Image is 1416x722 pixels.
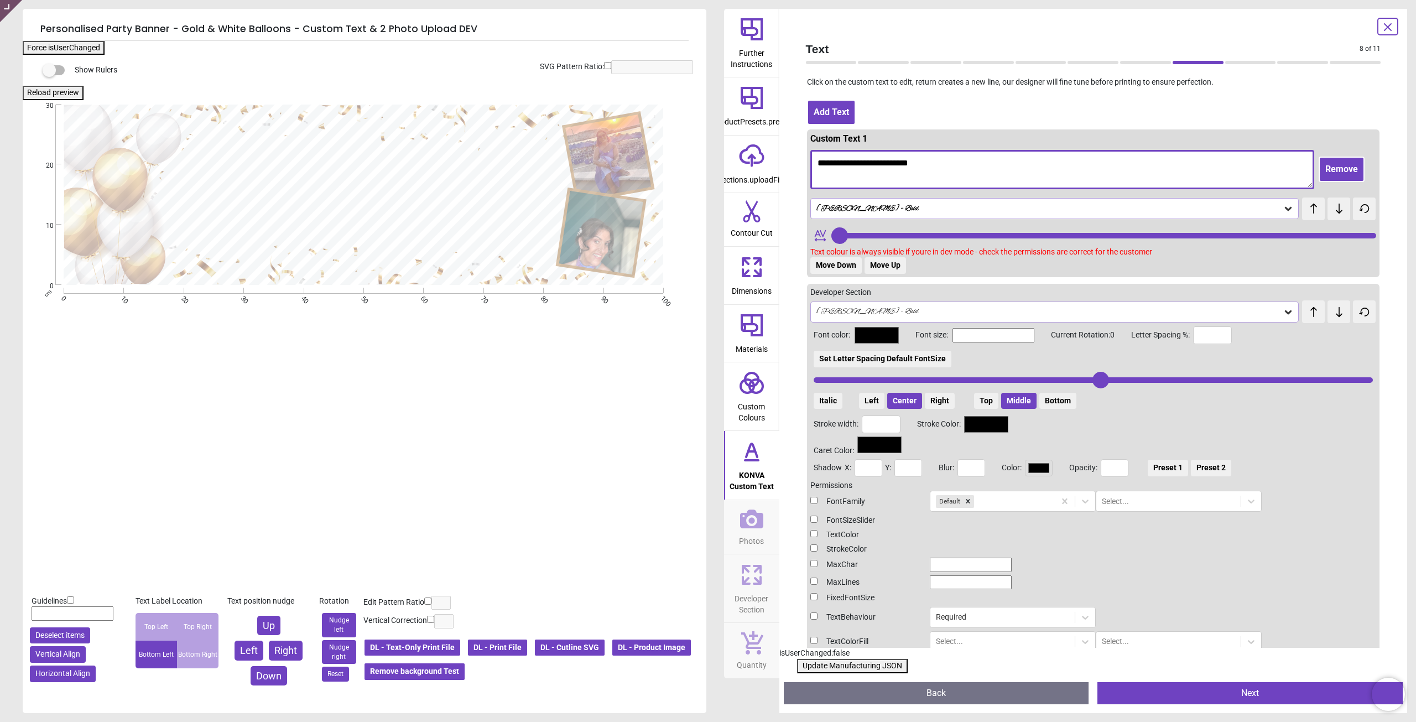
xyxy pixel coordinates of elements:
[363,638,461,657] button: DL - Text-Only Print File
[815,307,1283,316] div: [PERSON_NAME] - Bold
[814,459,1373,477] div: X: Y: Blur: Color: Opacity:
[540,61,604,72] label: SVG Pattern Ratio:
[227,596,310,607] div: Text position nudge
[1191,460,1231,476] button: Preset 2
[363,597,424,608] label: Edit Pattern Ratio
[724,554,779,622] button: Developer Section
[724,77,779,135] button: productPresets.preset
[467,638,528,657] button: DL - Print File
[534,638,606,657] button: DL - Cutline SVG
[1001,393,1037,409] button: Middle
[814,415,1373,433] div: Stroke width: Stroke Color:
[810,559,921,570] div: MaxChar
[257,616,280,635] button: Up
[23,41,105,55] button: Force isUserChanged
[737,655,767,671] span: Quantity
[177,641,218,668] div: Bottom Right
[814,393,842,409] button: Italic
[136,596,218,607] div: Text Label Location
[725,43,778,70] span: Further Instructions
[814,437,1373,456] div: Caret Color:
[810,544,921,555] div: StrokeColor
[732,281,772,297] span: Dimensions
[719,169,785,186] span: sections.uploadFile
[810,287,1377,298] div: Developer Section
[739,531,764,547] span: Photos
[713,111,790,128] span: productPresets.preset
[363,662,466,681] button: Remove background Test
[810,247,1152,256] span: Text colour is always visible if youre in dev mode - check the permissions are correct for the cu...
[810,515,921,526] div: FontSizeSlider
[724,623,779,678] button: Quantity
[807,100,856,125] button: Add Text
[1360,44,1381,54] span: 8 of 11
[865,257,906,274] button: Move Up
[724,500,779,554] button: Photos
[810,480,1377,491] div: Permissions
[724,9,779,77] button: Further Instructions
[797,77,1390,88] p: Click on the custom text to edit, return creates a new line, our designer will fine tune before p...
[1115,330,1190,341] span: Letter Spacing %:
[810,496,921,507] div: FontFamily
[814,351,951,367] button: Set Letter Spacing Default FontSize
[810,257,862,274] button: Move Down
[725,588,778,615] span: Developer Section
[725,396,778,423] span: Custom Colours
[23,86,84,100] button: Reload preview
[724,362,779,430] button: Custom Colours
[1319,157,1365,182] button: Remove
[810,529,921,541] div: TextColor
[724,247,779,304] button: Dimensions
[724,305,779,362] button: Materials
[779,648,1408,659] div: isUserChanged: false
[724,193,779,246] button: Contour Cut
[30,646,86,663] button: Vertical Align
[363,615,427,626] label: Vertical Correction
[136,641,177,668] div: Bottom Left
[235,641,263,660] button: Left
[974,393,998,409] button: Top
[1039,393,1076,409] button: Bottom
[269,641,303,660] button: Right
[925,393,955,409] button: Right
[810,593,921,604] div: FixedFontSize
[33,101,54,111] span: 30
[1097,682,1403,704] button: Next
[1148,460,1188,476] button: Preset 1
[815,204,1283,214] div: [PERSON_NAME] - Bold
[797,659,908,673] button: Update Manufacturing JSON
[725,465,778,492] span: KONVA Custom Text
[724,431,779,499] button: KONVA Custom Text
[736,339,768,355] span: Materials
[810,577,921,588] div: MaxLines
[177,613,218,641] div: Top Right
[784,682,1089,704] button: Back
[887,393,922,409] button: Center
[322,667,349,682] button: Reset
[962,495,974,508] div: Remove Default
[724,136,779,193] button: sections.uploadFile
[30,627,90,644] button: Deselect items
[251,666,287,685] button: Down
[1372,678,1405,711] iframe: Brevo live chat
[30,666,96,682] button: Horizontal Align
[322,640,356,664] button: Nudge right
[136,613,177,641] div: Top Left
[936,495,962,508] div: Default
[319,596,359,607] div: Rotation
[611,638,692,657] button: DL - Product Image
[810,612,921,623] div: TextBehaviour
[731,222,773,239] span: Contour Cut
[810,133,867,144] span: Custom Text 1
[814,463,842,474] label: Shadow
[49,64,706,77] div: Show Rulers
[32,596,67,605] span: Guidelines
[810,636,921,647] div: TextColorFill
[814,326,1373,409] div: Font color: Font size: Current Rotation: 0
[859,393,884,409] button: Left
[40,18,689,41] h5: Personalised Party Banner - Gold & White Balloons - Custom Text & 2 Photo Upload DEV
[806,41,1360,57] span: Text
[322,613,356,637] button: Nudge left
